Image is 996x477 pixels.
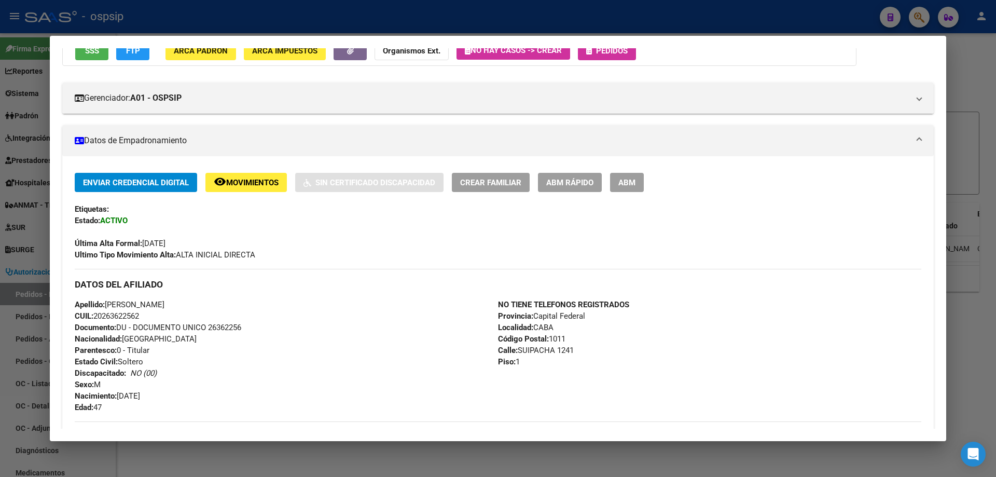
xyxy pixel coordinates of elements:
[165,41,236,60] button: ARCA Padrón
[75,41,108,60] button: SSS
[315,178,435,187] span: Sin Certificado Discapacidad
[75,250,255,260] span: ALTA INICIAL DIRECTA
[618,178,635,187] span: ABM
[75,369,126,378] strong: Discapacitado:
[130,92,182,104] strong: A01 - OSPSIP
[75,311,139,321] span: 20263622562
[62,83,934,114] mat-expansion-panel-header: Gerenciador:A01 - OSPSIP
[538,173,602,192] button: ABM Rápido
[75,403,93,412] strong: Edad:
[498,334,549,344] strong: Código Postal:
[75,205,109,214] strong: Etiquetas:
[578,41,636,60] button: Pedidos
[75,346,149,355] span: 0 - Titular
[498,323,554,332] span: CABA
[75,357,118,366] strong: Estado Civil:
[62,125,934,156] mat-expansion-panel-header: Datos de Empadronamiento
[498,357,516,366] strong: Piso:
[498,300,629,309] strong: NO TIENE TELEFONOS REGISTRADOS
[383,46,440,56] strong: Organismos Ext.
[75,391,117,401] strong: Nacimiento:
[75,311,93,321] strong: CUIL:
[75,334,122,344] strong: Nacionalidad:
[452,173,530,192] button: Crear Familiar
[75,357,143,366] span: Soltero
[498,311,585,321] span: Capital Federal
[75,403,102,412] span: 47
[498,346,574,355] span: SUIPACHA 1241
[596,46,628,56] span: Pedidos
[75,239,165,248] span: [DATE]
[465,46,562,55] span: No hay casos -> Crear
[75,239,142,248] strong: Última Alta Formal:
[116,41,149,60] button: FTP
[126,46,140,56] span: FTP
[174,46,228,56] span: ARCA Padrón
[226,178,279,187] span: Movimientos
[75,173,197,192] button: Enviar Credencial Digital
[460,178,521,187] span: Crear Familiar
[295,173,444,192] button: Sin Certificado Discapacidad
[75,134,909,147] mat-panel-title: Datos de Empadronamiento
[498,323,533,332] strong: Localidad:
[75,92,909,104] mat-panel-title: Gerenciador:
[498,346,518,355] strong: Calle:
[244,41,326,60] button: ARCA Impuestos
[205,173,287,192] button: Movimientos
[498,357,520,366] span: 1
[75,279,921,290] h3: DATOS DEL AFILIADO
[85,46,99,56] span: SSS
[75,300,164,309] span: [PERSON_NAME]
[100,216,128,225] strong: ACTIVO
[75,323,241,332] span: DU - DOCUMENTO UNICO 26362256
[610,173,644,192] button: ABM
[75,250,176,260] strong: Ultimo Tipo Movimiento Alta:
[961,442,986,467] div: Open Intercom Messenger
[375,41,449,60] button: Organismos Ext.
[457,41,570,60] button: No hay casos -> Crear
[75,323,116,332] strong: Documento:
[546,178,593,187] span: ABM Rápido
[130,369,157,378] i: NO (00)
[75,216,100,225] strong: Estado:
[83,178,189,187] span: Enviar Credencial Digital
[75,334,197,344] span: [GEOGRAPHIC_DATA]
[75,300,105,309] strong: Apellido:
[75,391,140,401] span: [DATE]
[498,334,565,344] span: 1011
[75,380,101,389] span: M
[75,346,117,355] strong: Parentesco:
[75,380,94,389] strong: Sexo:
[498,311,533,321] strong: Provincia:
[252,46,317,56] span: ARCA Impuestos
[214,175,226,188] mat-icon: remove_red_eye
